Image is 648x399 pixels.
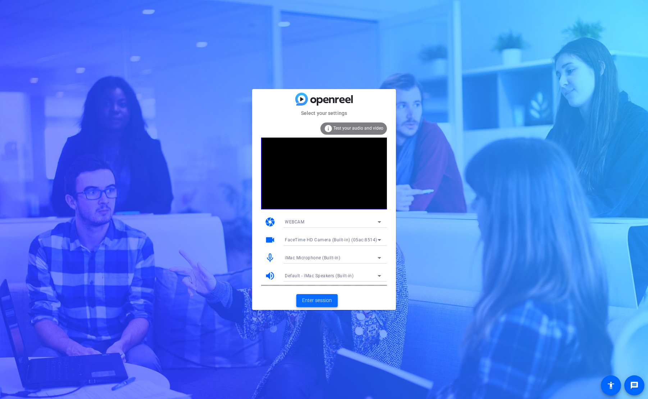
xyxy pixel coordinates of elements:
mat-card-subtitle: Select your settings [252,109,396,117]
span: iMac Microphone (Built-in) [285,255,340,260]
mat-icon: camera [265,217,275,227]
mat-icon: videocam [265,235,275,245]
span: Default - iMac Speakers (Built-in) [285,273,353,278]
span: WEBCAM [285,219,304,224]
mat-icon: accessibility [607,381,615,390]
span: Enter session [302,297,332,304]
button: Enter session [296,294,338,307]
span: Test your audio and video [333,126,383,131]
mat-icon: volume_up [265,270,275,281]
mat-icon: mic_none [265,252,275,263]
span: FaceTime HD Camera (Built-in) (05ac:8514) [285,237,377,242]
img: blue-gradient.svg [295,93,353,105]
mat-icon: info [324,124,333,133]
mat-icon: message [630,381,639,390]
